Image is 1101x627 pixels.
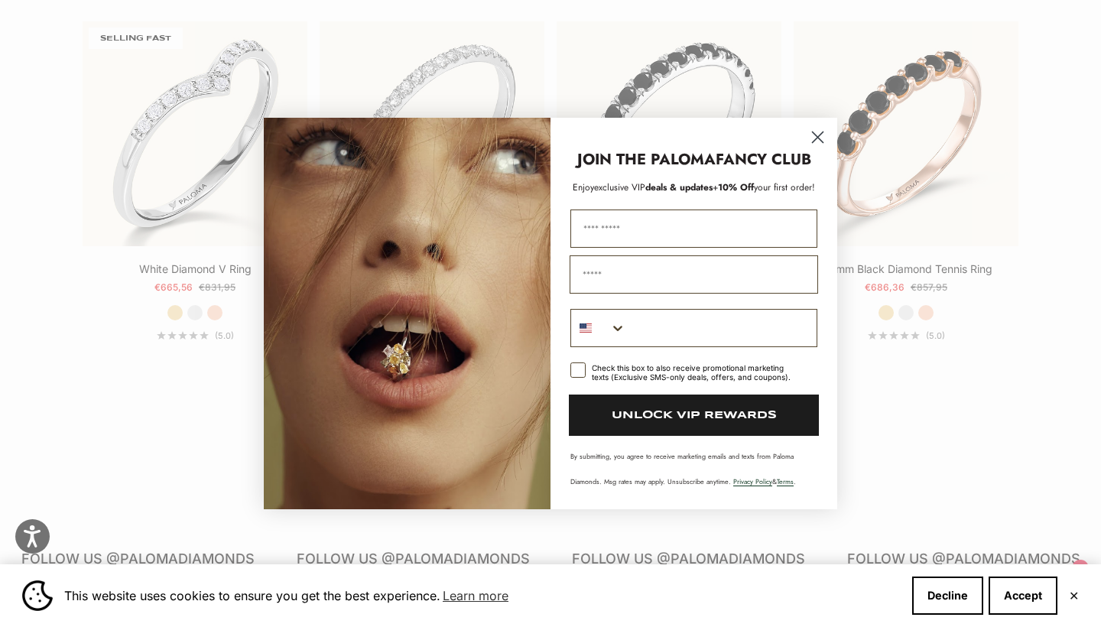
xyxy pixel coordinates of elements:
[804,124,831,151] button: Close dialog
[440,584,511,607] a: Learn more
[777,476,794,486] a: Terms
[989,577,1057,615] button: Accept
[733,476,772,486] a: Privacy Policy
[569,395,819,436] button: UNLOCK VIP REWARDS
[594,180,645,194] span: exclusive VIP
[594,180,713,194] span: deals & updates
[264,118,550,509] img: Loading...
[571,310,626,346] button: Search Countries
[1069,591,1079,600] button: Close
[570,255,818,294] input: Email
[580,322,592,334] img: United States
[573,180,594,194] span: Enjoy
[733,476,796,486] span: & .
[713,180,815,194] span: + your first order!
[570,210,817,248] input: First Name
[22,580,53,611] img: Cookie banner
[716,148,811,171] strong: FANCY CLUB
[577,148,716,171] strong: JOIN THE PALOMA
[912,577,983,615] button: Decline
[718,180,754,194] span: 10% Off
[592,363,799,382] div: Check this box to also receive promotional marketing texts (Exclusive SMS-only deals, offers, and...
[64,584,900,607] span: This website uses cookies to ensure you get the best experience.
[570,451,817,486] p: By submitting, you agree to receive marketing emails and texts from Paloma Diamonds. Msg rates ma...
